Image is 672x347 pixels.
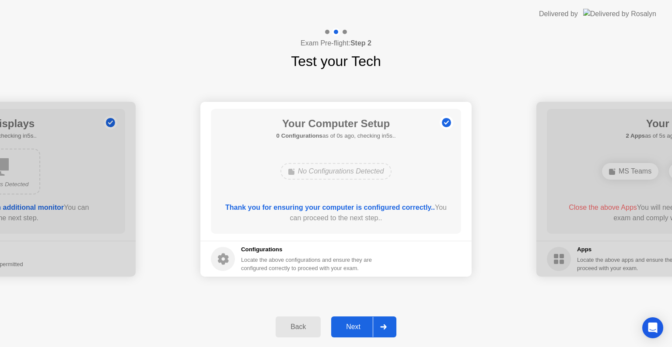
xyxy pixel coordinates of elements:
b: 0 Configurations [276,132,322,139]
button: Next [331,316,396,337]
div: Locate the above configurations and ensure they are configured correctly to proceed with your exam. [241,256,374,272]
b: Step 2 [350,39,371,47]
div: Back [278,323,318,331]
h5: Configurations [241,245,374,254]
h4: Exam Pre-flight: [301,38,371,49]
div: Open Intercom Messenger [642,317,663,338]
h5: as of 0s ago, checking in5s.. [276,132,396,140]
div: You can proceed to the next step.. [224,202,449,223]
div: Next [334,323,373,331]
h1: Your Computer Setup [276,116,396,132]
div: No Configurations Detected [280,163,392,180]
h1: Test your Tech [291,51,381,72]
button: Back [276,316,321,337]
img: Delivered by Rosalyn [583,9,656,19]
div: Delivered by [539,9,578,19]
b: Thank you for ensuring your computer is configured correctly.. [225,204,435,211]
